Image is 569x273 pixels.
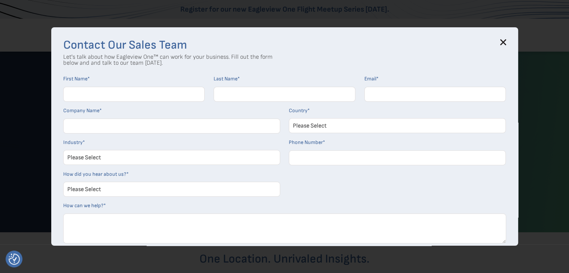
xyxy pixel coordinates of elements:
[63,39,506,51] h3: Contact Our Sales Team
[63,202,104,209] span: How can we help?
[289,139,323,145] span: Phone Number
[9,254,20,265] button: Consent Preferences
[63,54,273,66] p: Let's talk about how Eagleview One™ can work for your business. Fill out the form below and and t...
[289,107,308,114] span: Country
[364,76,376,82] span: Email
[63,171,126,177] span: How did you hear about us?
[214,76,238,82] span: Last Name
[63,76,88,82] span: First Name
[63,139,83,145] span: Industry
[9,254,20,265] img: Revisit consent button
[63,107,100,114] span: Company Name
